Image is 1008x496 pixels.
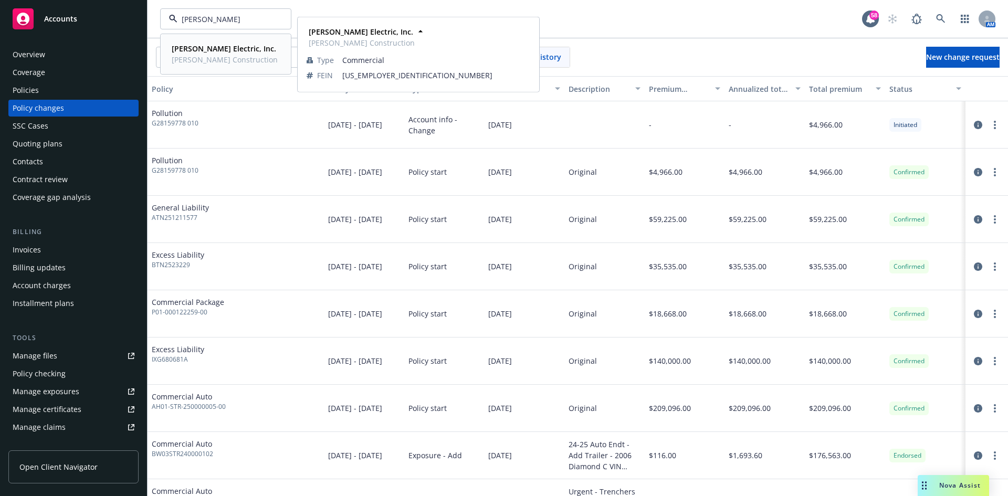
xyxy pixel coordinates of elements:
[152,202,209,213] span: General Liability
[13,100,64,117] div: Policy changes
[328,119,382,130] span: [DATE] - [DATE]
[13,277,71,294] div: Account charges
[8,277,139,294] a: Account charges
[13,46,45,63] div: Overview
[894,451,921,460] span: Endorsed
[8,82,139,99] a: Policies
[152,402,226,411] span: AH01-STR-250000005-00
[809,450,851,461] span: $176,563.00
[809,119,843,130] span: $4,966.00
[569,214,597,225] div: Original
[649,83,709,94] div: Premium change
[926,47,1000,68] a: New change request
[156,47,338,68] input: Filter by keyword...
[939,481,981,490] span: Nova Assist
[317,70,333,81] span: FEIN
[569,83,629,94] div: Description
[408,355,447,366] span: Policy start
[8,295,139,312] a: Installment plans
[8,401,139,418] a: Manage certificates
[645,76,725,101] button: Premium change
[989,402,1001,415] a: more
[152,308,224,317] span: P01-000122259-00
[13,383,79,400] div: Manage exposures
[724,76,805,101] button: Annualized total premium change
[152,449,213,459] span: BW03STR240000102
[805,76,885,101] button: Total premium
[906,8,927,29] a: Report a Bug
[569,308,597,319] div: Original
[894,309,925,319] span: Confirmed
[8,64,139,81] a: Coverage
[488,261,512,272] span: [DATE]
[8,333,139,343] div: Tools
[13,241,41,258] div: Invoices
[13,118,48,134] div: SSC Cases
[972,166,984,178] a: circleInformation
[328,261,382,272] span: [DATE] - [DATE]
[972,213,984,226] a: circleInformation
[894,404,925,413] span: Confirmed
[408,166,447,177] span: Policy start
[13,437,62,453] div: Manage BORs
[972,355,984,367] a: circleInformation
[172,54,278,65] span: [PERSON_NAME] Construction
[649,450,676,461] span: $116.00
[152,166,198,175] span: G28159778 010
[152,355,204,364] span: IXG680681A
[172,44,276,54] strong: [PERSON_NAME] Electric, Inc.
[13,153,43,170] div: Contacts
[317,55,334,66] span: Type
[488,355,512,366] span: [DATE]
[8,241,139,258] a: Invoices
[894,262,925,271] span: Confirmed
[488,450,512,461] span: [DATE]
[152,344,204,355] span: Excess Liability
[989,119,1001,131] a: more
[564,76,645,101] button: Description
[342,70,530,81] span: [US_EMPLOYER_IDENTIFICATION_NUMBER]
[152,260,204,270] span: BTN2523229
[729,83,789,94] div: Annualized total premium change
[408,403,447,414] span: Policy start
[8,437,139,453] a: Manage BORs
[309,27,413,37] strong: [PERSON_NAME] Electric, Inc.
[569,403,597,414] div: Original
[408,261,447,272] span: Policy start
[13,135,62,152] div: Quoting plans
[13,259,66,276] div: Billing updates
[152,155,198,166] span: Pollution
[13,295,74,312] div: Installment plans
[488,308,512,319] span: [DATE]
[408,114,480,136] span: Account info - Change
[649,166,682,177] span: $4,966.00
[152,83,320,94] div: Policy
[148,76,324,101] button: Policy
[809,83,869,94] div: Total premium
[342,55,530,66] span: Commercial
[13,189,91,206] div: Coverage gap analysis
[13,365,66,382] div: Policy checking
[152,108,198,119] span: Pollution
[972,119,984,131] a: circleInformation
[328,403,382,414] span: [DATE] - [DATE]
[8,259,139,276] a: Billing updates
[488,214,512,225] span: [DATE]
[152,438,213,449] span: Commercial Auto
[152,391,226,402] span: Commercial Auto
[8,383,139,400] a: Manage exposures
[569,166,597,177] div: Original
[152,249,204,260] span: Excess Liability
[13,82,39,99] div: Policies
[885,76,965,101] button: Status
[954,8,975,29] a: Switch app
[328,214,382,225] span: [DATE] - [DATE]
[649,119,652,130] span: -
[8,227,139,237] div: Billing
[729,308,766,319] span: $18,668.00
[649,403,691,414] span: $209,096.00
[8,347,139,364] a: Manage files
[488,403,512,414] span: [DATE]
[729,261,766,272] span: $35,535.00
